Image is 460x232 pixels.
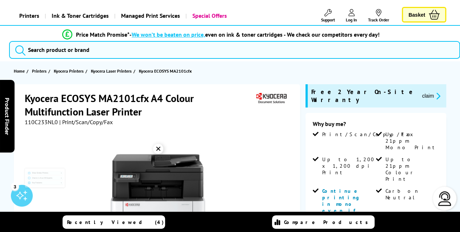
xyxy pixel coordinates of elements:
[14,67,27,75] a: Home
[272,215,375,229] a: Compare Products
[4,97,11,135] span: Product Finder
[63,215,165,229] a: Recently Viewed (4)
[324,17,435,36] span: View Cartridges
[32,67,48,75] a: Printers
[385,156,437,182] span: Up to 21ppm Colour Print
[91,67,132,75] span: Kyocera Laser Printers
[2,18,89,35] span: Key Features
[385,131,437,151] span: Up to 21ppm Mono Print
[437,191,452,206] img: user-headset-light.svg
[255,91,288,105] img: Kyocera
[14,67,25,75] span: Home
[44,187,153,198] a: Key Features
[139,67,192,75] span: Kyocera ECOSYS MA2101cfx
[284,219,372,225] span: Compare Products
[211,18,316,35] span: Similar Printers
[67,219,164,225] span: Recently Viewed (4)
[153,144,163,154] div: ✕
[97,18,203,35] span: Product Details
[59,118,113,126] span: | Print/Scan/Copy/Fax
[25,118,58,126] span: 110C233NL0
[44,158,153,169] a: Show Similar Printers
[322,131,416,138] span: Print/Scan/Copy/Fax
[54,67,85,75] a: Kyocera Printers
[11,182,19,190] div: 3
[44,172,153,184] a: Chat to 1 of our 30 Experts
[424,23,449,30] img: cmyk-icon.svg
[25,91,255,118] h1: Kyocera ECOSYS MA2101cfx A4 Colour Multifunction Laser Printer
[9,41,460,59] input: Search product or brand
[313,120,439,131] div: Why buy me?
[311,88,416,104] span: Free 2 Year On-Site Warranty
[91,67,133,75] a: Kyocera Laser Printers
[32,67,47,75] span: Printers
[322,156,375,176] span: Up to 1,200 x 1,200 dpi Print
[385,188,437,201] span: Carbon Neutral
[420,92,443,100] button: promo-description
[139,67,193,75] a: Kyocera ECOSYS MA2101cfx
[54,67,84,75] span: Kyocera Printers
